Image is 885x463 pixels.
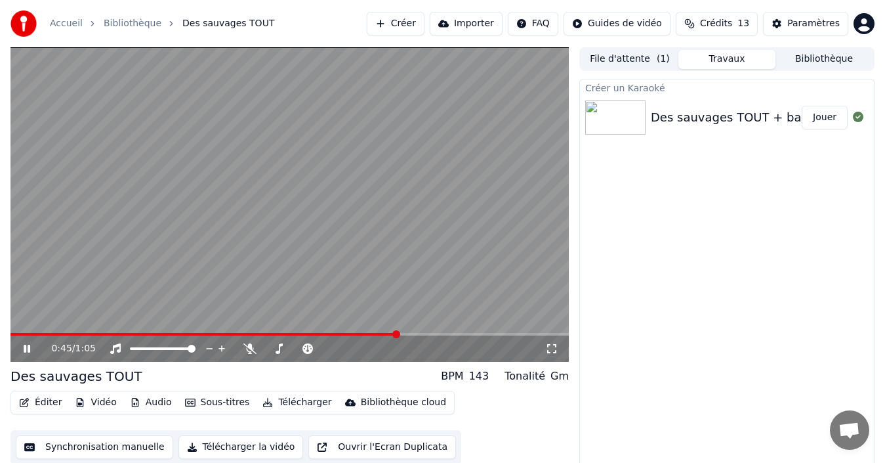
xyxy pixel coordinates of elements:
div: 143 [469,368,489,384]
a: Bibliothèque [104,17,161,30]
div: / [51,342,83,355]
span: 13 [737,17,749,30]
button: Télécharger la vidéo [178,435,304,459]
button: Sous-titres [180,393,255,412]
span: Des sauvages TOUT [182,17,274,30]
span: Crédits [700,17,732,30]
button: Synchronisation manuelle [16,435,173,459]
span: ( 1 ) [657,53,670,66]
div: Bibliothèque cloud [361,396,446,409]
a: Ouvrir le chat [830,410,869,450]
button: Ouvrir l'Ecran Duplicata [308,435,456,459]
button: Audio [125,393,177,412]
button: Créer [367,12,424,35]
div: BPM [441,368,463,384]
div: Créer un Karaoké [580,79,874,95]
button: Télécharger [257,393,337,412]
button: Guides de vidéo [564,12,670,35]
button: Jouer [802,106,848,129]
span: 0:45 [51,342,72,355]
button: Éditer [14,393,67,412]
button: Paramètres [763,12,848,35]
button: File d'attente [581,50,678,69]
nav: breadcrumb [50,17,274,30]
button: Vidéo [70,393,121,412]
div: Gm [550,368,569,384]
button: Bibliothèque [775,50,873,69]
div: Tonalité [504,368,545,384]
img: youka [10,11,37,37]
button: Crédits13 [676,12,758,35]
span: 1:05 [75,342,96,355]
button: Importer [430,12,503,35]
div: Paramètres [787,17,840,30]
div: Des sauvages TOUT [10,367,142,386]
button: Travaux [678,50,775,69]
a: Accueil [50,17,83,30]
button: FAQ [508,12,558,35]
